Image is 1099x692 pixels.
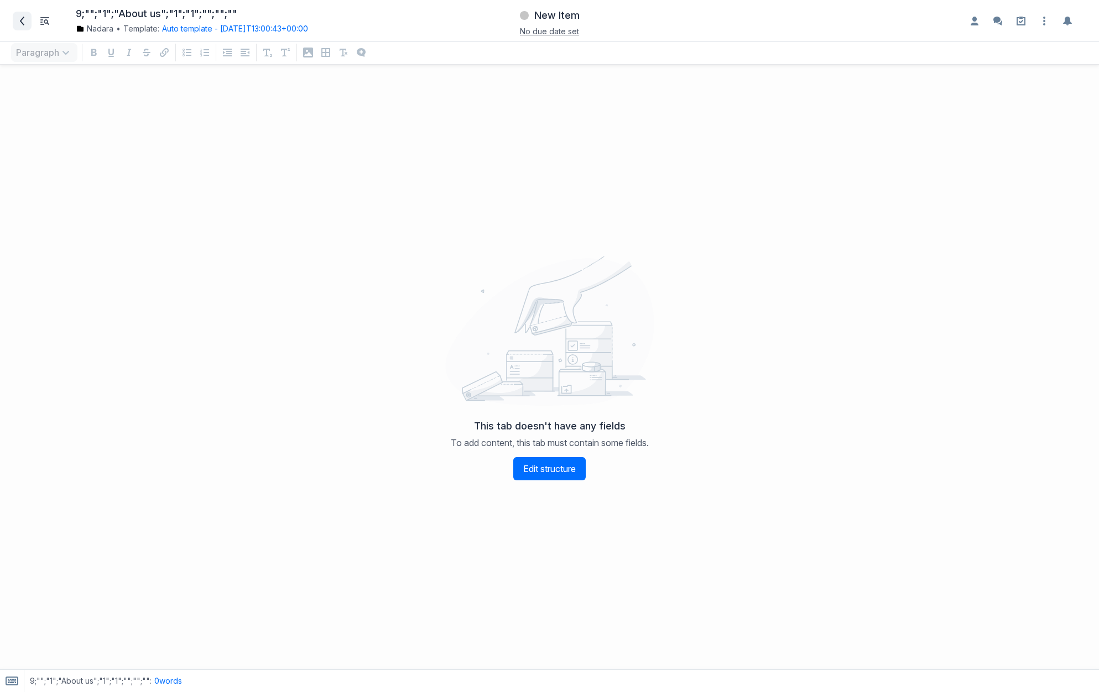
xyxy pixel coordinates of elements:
[1059,12,1076,30] button: Toggle the notification sidebar
[154,675,182,686] button: 0words
[1012,12,1030,30] a: Setup guide
[13,12,32,30] a: Back
[534,9,580,22] h3: New Item
[451,437,649,448] p: To add content, this tab must contain some fields.
[76,23,113,34] a: Nadara
[520,27,579,36] span: No due date set
[76,23,363,34] div: Template:
[989,12,1007,30] button: Enable the commenting sidebar
[518,6,581,25] button: New Item
[159,23,308,34] div: Auto template - [DATE]T13:00:43+00:00
[966,12,983,30] button: Enable the assignees sidebar
[30,675,152,686] span: 9;"";"1";"About us";"1";"1";"";"";"" :
[374,6,725,36] div: New ItemNo due date set
[154,676,182,685] span: 0 words
[513,457,586,480] a: Edit structure
[76,8,237,20] h1: 9;"";"1";"About us";"1";"1";"";"";""
[162,23,308,34] button: Auto template - [DATE]T13:00:43+00:00
[520,25,579,37] button: No due date set
[36,12,54,30] button: Toggle Item List
[9,41,80,64] div: Paragraph
[116,23,121,34] span: •
[474,420,626,433] h2: This tab doesn't have any fields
